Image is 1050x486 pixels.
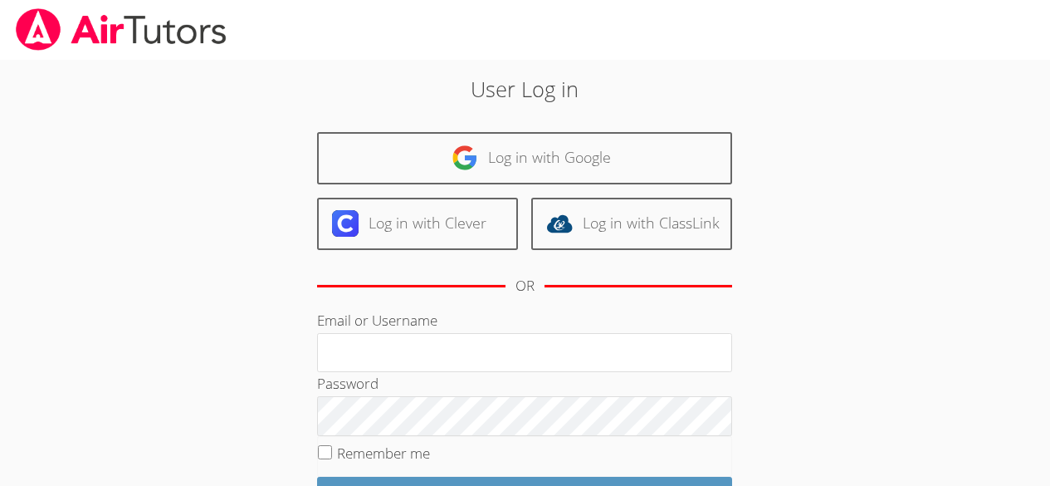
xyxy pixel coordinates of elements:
[317,132,732,184] a: Log in with Google
[452,145,478,171] img: google-logo-50288ca7cdecda66e5e0955fdab243c47b7ad437acaf1139b6f446037453330a.svg
[531,198,732,250] a: Log in with ClassLink
[242,73,808,105] h2: User Log in
[317,198,518,250] a: Log in with Clever
[546,210,573,237] img: classlink-logo-d6bb404cc1216ec64c9a2012d9dc4662098be43eaf13dc465df04b49fa7ab582.svg
[317,311,437,330] label: Email or Username
[337,444,430,463] label: Remember me
[332,210,359,237] img: clever-logo-6eab21bc6e7a338710f1a6ff85c0baf02591cd810cc4098c63d3a4b26e2feb20.svg
[317,374,378,393] label: Password
[515,274,535,298] div: OR
[14,8,228,51] img: airtutors_banner-c4298cdbf04f3fff15de1276eac7730deb9818008684d7c2e4769d2f7ddbe033.png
